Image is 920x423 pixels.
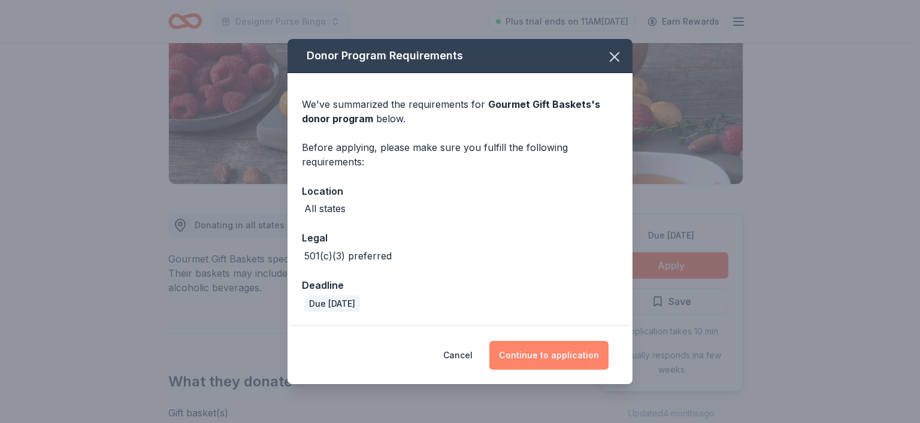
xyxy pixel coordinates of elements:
[302,277,618,293] div: Deadline
[304,295,360,312] div: Due [DATE]
[304,249,392,263] div: 501(c)(3) preferred
[443,341,473,370] button: Cancel
[489,341,609,370] button: Continue to application
[302,230,618,246] div: Legal
[302,97,618,126] div: We've summarized the requirements for below.
[287,39,632,73] div: Donor Program Requirements
[302,140,618,169] div: Before applying, please make sure you fulfill the following requirements:
[304,201,346,216] div: All states
[302,183,618,199] div: Location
